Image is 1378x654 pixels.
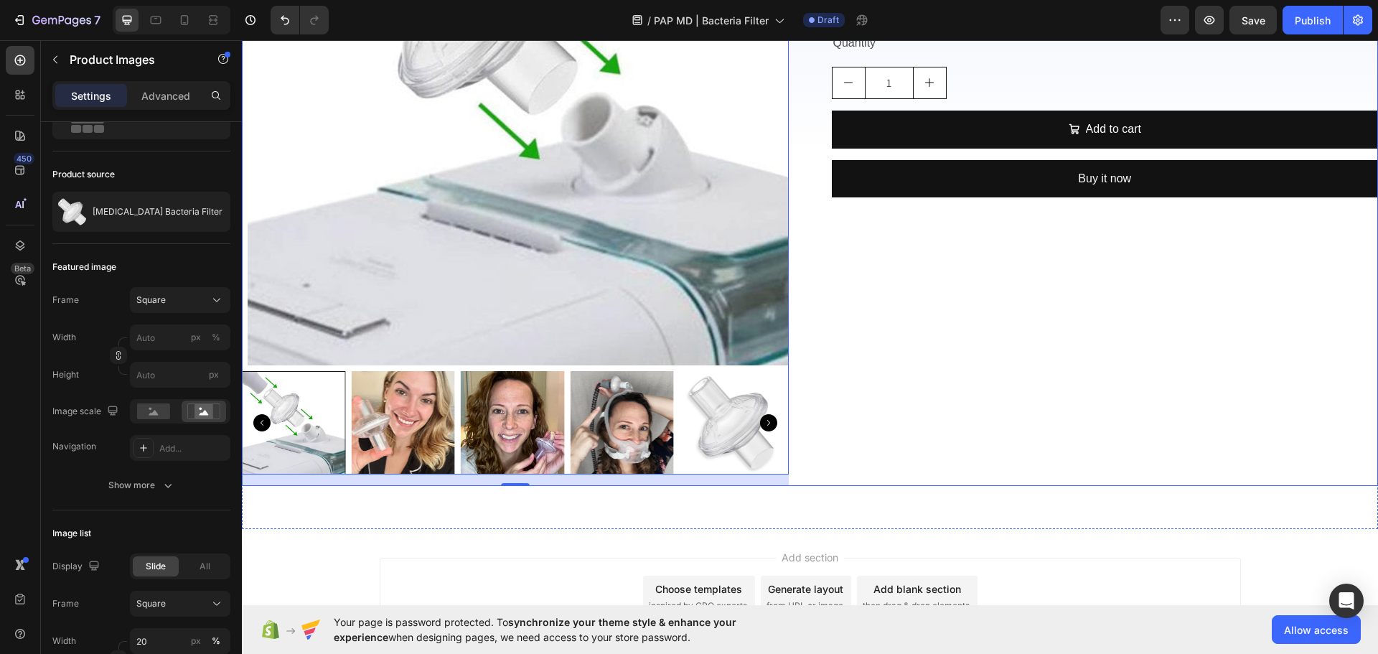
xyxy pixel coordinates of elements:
[1272,615,1361,644] button: Allow access
[191,331,201,344] div: px
[11,263,34,274] div: Beta
[334,616,736,643] span: synchronize your theme style & enhance your experience
[71,88,111,103] p: Settings
[591,27,623,58] button: decrement
[200,560,210,573] span: All
[334,615,792,645] span: Your page is password protected. To when designing pages, we need access to your store password.
[844,79,899,100] div: Add to cart
[209,369,219,380] span: px
[1242,14,1265,27] span: Save
[130,628,230,654] input: px%
[130,287,230,313] button: Square
[647,13,651,28] span: /
[407,559,505,572] span: inspired by CRO experts
[1295,13,1331,28] div: Publish
[836,129,889,149] div: Buy it now
[159,442,227,455] div: Add...
[518,374,535,391] button: Carousel Next Arrow
[212,331,220,344] div: %
[93,207,222,217] p: [MEDICAL_DATA] Bacteria Filter
[1283,6,1343,34] button: Publish
[52,635,76,648] label: Width
[52,331,76,344] label: Width
[654,13,769,28] span: PAP MD | Bacteria Filter
[52,168,115,181] div: Product source
[1329,584,1364,618] div: Open Intercom Messenger
[52,557,103,576] div: Display
[70,51,192,68] p: Product Images
[52,402,121,421] div: Image scale
[14,153,34,164] div: 450
[191,635,201,648] div: px
[187,632,205,650] button: %
[672,27,704,58] button: increment
[58,197,87,226] img: product feature img
[108,478,175,492] div: Show more
[52,261,116,274] div: Featured image
[52,472,230,498] button: Show more
[590,120,1137,158] button: Buy it now
[52,527,91,540] div: Image list
[525,559,601,572] span: from URL or image
[1229,6,1277,34] button: Save
[242,40,1378,605] iframe: Design area
[136,294,166,307] span: Square
[534,510,602,525] span: Add section
[413,541,500,556] div: Choose templates
[817,14,839,27] span: Draft
[526,541,601,556] div: Generate layout
[590,70,1137,108] button: Add to cart
[52,440,96,453] div: Navigation
[130,591,230,617] button: Square
[141,88,190,103] p: Advanced
[52,368,79,381] label: Height
[52,597,79,610] label: Frame
[1284,622,1349,637] span: Allow access
[212,635,220,648] div: %
[94,11,100,29] p: 7
[146,560,166,573] span: Slide
[130,362,230,388] input: px
[271,6,329,34] div: Undo/Redo
[6,6,107,34] button: 7
[52,294,79,307] label: Frame
[187,329,205,346] button: %
[632,541,719,556] div: Add blank section
[623,27,672,58] input: quantity
[136,597,166,610] span: Square
[621,559,728,572] span: then drag & drop elements
[130,324,230,350] input: px%
[207,632,225,650] button: px
[207,329,225,346] button: px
